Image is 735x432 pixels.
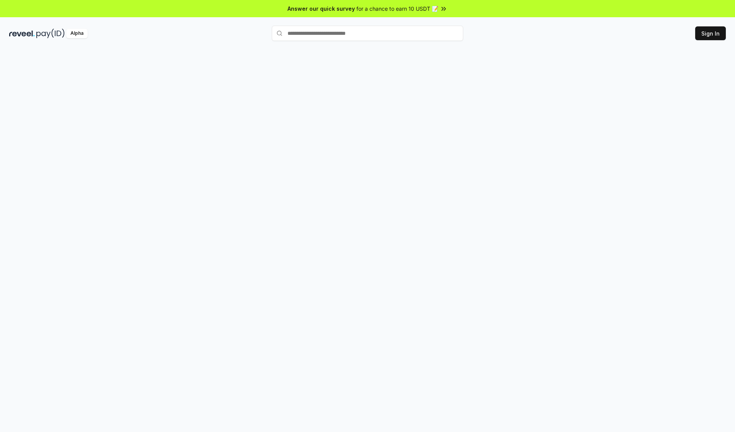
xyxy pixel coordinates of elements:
img: pay_id [36,29,65,38]
div: Alpha [66,29,88,38]
span: for a chance to earn 10 USDT 📝 [356,5,438,13]
img: reveel_dark [9,29,35,38]
span: Answer our quick survey [287,5,355,13]
button: Sign In [695,26,726,40]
